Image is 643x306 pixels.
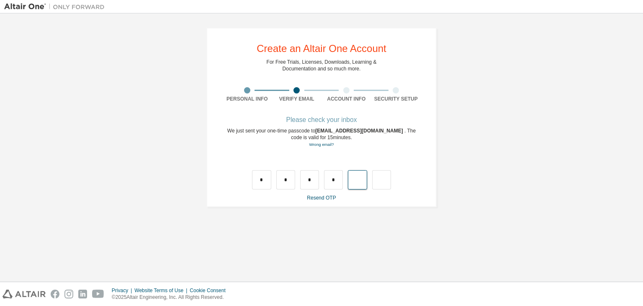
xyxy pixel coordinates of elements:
div: Privacy [112,287,134,294]
div: Personal Info [222,96,272,102]
div: Security Setup [371,96,421,102]
div: Cookie Consent [190,287,230,294]
img: facebook.svg [51,290,59,298]
img: altair_logo.svg [3,290,46,298]
a: Resend OTP [307,195,336,201]
div: Create an Altair One Account [257,44,386,54]
img: instagram.svg [64,290,73,298]
div: Please check your inbox [222,117,421,122]
img: youtube.svg [92,290,104,298]
div: Account Info [321,96,371,102]
div: For Free Trials, Licenses, Downloads, Learning & Documentation and so much more. [267,59,377,72]
a: Go back to the registration form [309,142,334,147]
img: Altair One [4,3,109,11]
div: We just sent your one-time passcode to . The code is valid for 15 minutes. [222,127,421,148]
p: © 2025 Altair Engineering, Inc. All Rights Reserved. [112,294,231,301]
div: Verify Email [272,96,322,102]
div: Website Terms of Use [134,287,190,294]
span: [EMAIL_ADDRESS][DOMAIN_NAME] [315,128,404,134]
img: linkedin.svg [78,290,87,298]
